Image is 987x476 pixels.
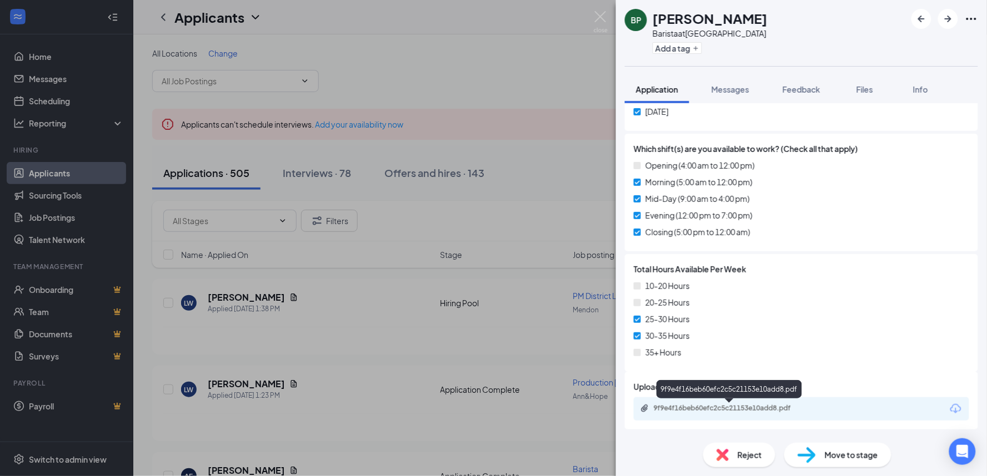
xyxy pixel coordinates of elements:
span: Info [913,84,928,94]
span: Feedback [783,84,820,94]
a: Paperclip9f9e4f16beb60efc2c5c21153e10add8.pdf [640,404,820,414]
span: 10-20 Hours [645,280,690,292]
svg: Ellipses [965,12,978,26]
span: 25-30 Hours [645,313,690,325]
span: Opening (4:00 am to 12:00 pm) [645,159,755,171]
span: Total Hours Available Per Week [634,263,746,275]
svg: Download [949,402,963,416]
span: Mid-Day (9:00 am to 4:00 pm) [645,193,750,205]
div: Open Intercom Messenger [949,438,976,465]
span: Files [856,84,873,94]
div: 9f9e4f16beb60efc2c5c21153e10add8.pdf [657,380,802,398]
span: [DATE] [645,105,669,118]
svg: Plus [693,45,699,52]
span: Messages [712,84,749,94]
div: Barista at [GEOGRAPHIC_DATA] [653,28,768,39]
span: 30-35 Hours [645,330,690,342]
svg: ArrowLeftNew [915,12,928,26]
span: Move to stage [825,449,878,461]
span: Application [636,84,678,94]
span: Upload Resume [634,381,692,393]
div: 9f9e4f16beb60efc2c5c21153e10add8.pdf [654,404,809,413]
span: 35+ Hours [645,346,682,358]
span: Morning (5:00 am to 12:00 pm) [645,176,753,188]
button: PlusAdd a tag [653,42,702,54]
span: Evening (12:00 pm to 7:00 pm) [645,209,753,221]
button: ArrowLeftNew [911,9,931,29]
span: 20-25 Hours [645,296,690,308]
div: BP [631,14,642,26]
span: Reject [738,449,762,461]
svg: ArrowRight [941,12,955,26]
svg: Paperclip [640,404,649,413]
span: Which shift(s) are you available to work? (Check all that apply) [634,143,858,155]
button: ArrowRight [938,9,958,29]
h1: [PERSON_NAME] [653,9,768,28]
span: Closing (5:00 pm to 12:00 am) [645,226,750,238]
